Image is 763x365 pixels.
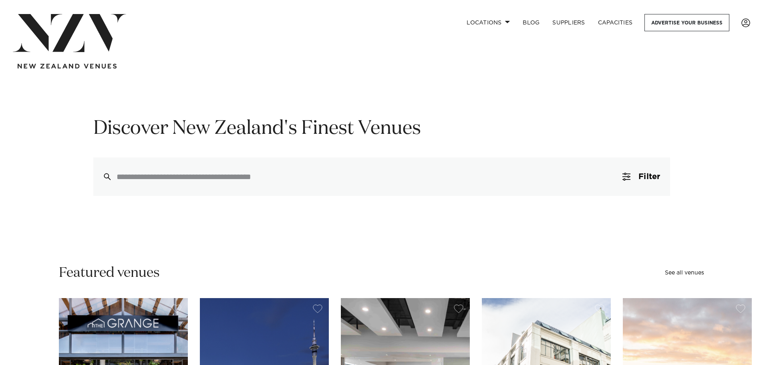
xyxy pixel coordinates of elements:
a: See all venues [665,270,704,276]
a: SUPPLIERS [546,14,591,31]
a: Capacities [592,14,639,31]
a: BLOG [516,14,546,31]
span: Filter [638,173,660,181]
img: nzv-logo.png [13,14,126,52]
h2: Featured venues [59,264,160,282]
button: Filter [613,157,670,196]
h1: Discover New Zealand's Finest Venues [93,116,670,141]
img: new-zealand-venues-text.png [18,64,117,69]
a: Advertise your business [644,14,729,31]
a: Locations [460,14,516,31]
